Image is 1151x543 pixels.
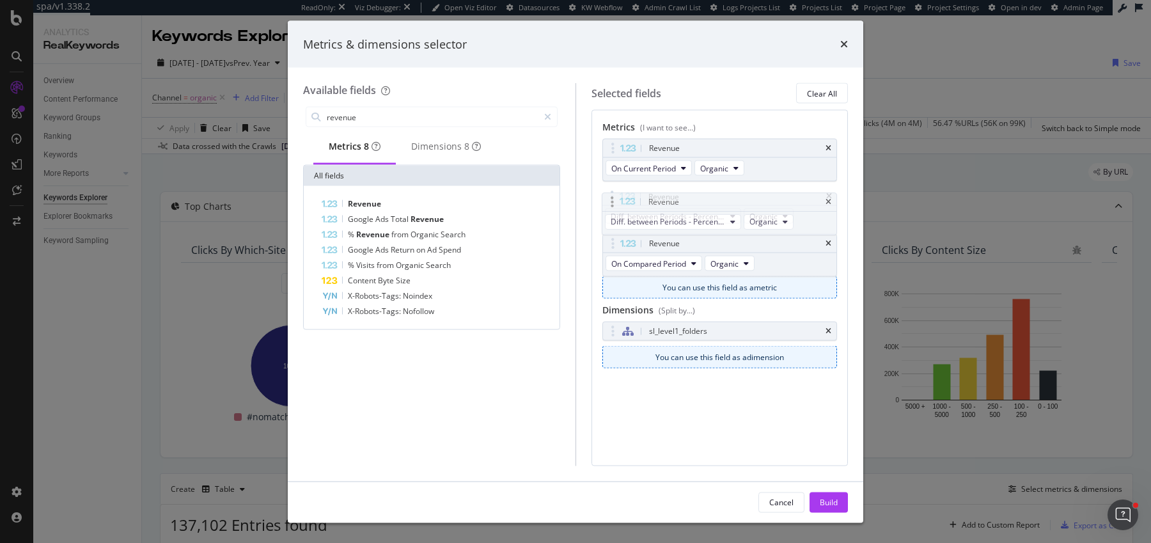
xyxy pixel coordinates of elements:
div: Metrics [329,140,380,153]
span: On Compared Period [611,258,686,269]
span: Ad [427,244,439,255]
div: Revenue [648,191,679,201]
span: Revenue [356,229,391,240]
span: Spend [439,244,461,255]
span: from [377,260,396,271]
span: Organic [411,229,441,240]
button: Diff. between Periods - Percentage [605,214,741,230]
span: from [391,229,411,240]
input: Search by field name [325,107,538,127]
div: Dimensions [411,140,481,153]
div: modal [288,20,863,523]
span: Return [391,244,416,255]
span: Total [391,214,411,224]
span: Noindex [403,290,432,301]
span: Ads [375,214,391,224]
button: Cancel [758,492,804,512]
div: (I want to see...) [640,122,696,133]
span: Visits [356,260,377,271]
button: Clear All [796,83,848,104]
span: Size [396,275,411,286]
div: times [840,36,848,52]
div: RevenuetimesDiff. between Periods - PercentageOrganic [602,193,837,235]
div: Cancel [769,496,794,507]
div: times [826,198,831,206]
div: Build [820,496,838,507]
div: brand label [364,140,369,153]
div: Revenue [648,196,679,209]
div: brand label [464,140,469,153]
span: Organic [396,260,426,271]
span: Google [348,214,375,224]
div: times [826,145,831,152]
span: Byte [378,275,396,286]
button: On Compared Period [606,256,702,271]
span: % [348,229,356,240]
div: times [826,327,831,335]
div: RevenuetimesOn Compared PeriodOrganic [602,234,838,277]
div: Selected fields [591,86,661,100]
button: Organic [744,214,794,230]
button: Organic [705,256,755,271]
span: 8 [364,140,369,152]
div: (Split by...) [659,305,695,316]
div: Clear All [807,88,837,98]
div: RevenuetimesOn Current PeriodOrganic [602,139,838,182]
div: sl_level1_folders [649,325,707,338]
span: % [348,260,356,271]
span: Search [441,229,466,240]
span: Content [348,275,378,286]
div: times [826,240,831,248]
div: Dimensions [602,304,838,322]
span: Diff. between Periods - Percentage [611,216,725,227]
div: All fields [304,166,560,186]
span: Revenue [348,198,381,209]
span: Organic [749,216,778,227]
span: X-Robots-Tags: [348,290,403,301]
span: Nofollow [403,306,434,317]
span: Ads [375,244,391,255]
div: Available fields [303,83,376,97]
div: Metrics [602,121,838,139]
div: Revenue [649,142,680,155]
button: On Current Period [606,161,692,176]
span: Organic [700,162,728,173]
div: RevenuetimesDiff. between Periods - PercentageOrganic [602,187,838,229]
div: Revenue [649,237,680,250]
div: You can use this field as a metric [603,277,837,298]
span: on [416,244,427,255]
span: 8 [464,140,469,152]
span: Organic [710,258,739,269]
div: Metrics & dimensions selector [303,36,467,52]
button: Build [810,492,848,512]
span: X-Robots-Tags: [348,306,403,317]
span: Search [426,260,451,271]
span: Revenue [411,214,444,224]
iframe: Intercom live chat [1108,500,1138,530]
span: On Current Period [611,162,676,173]
div: sl_level1_folderstimes [602,322,838,341]
span: Google [348,244,375,255]
div: You can use this field as a dimension [603,347,837,368]
button: Organic [694,161,744,176]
